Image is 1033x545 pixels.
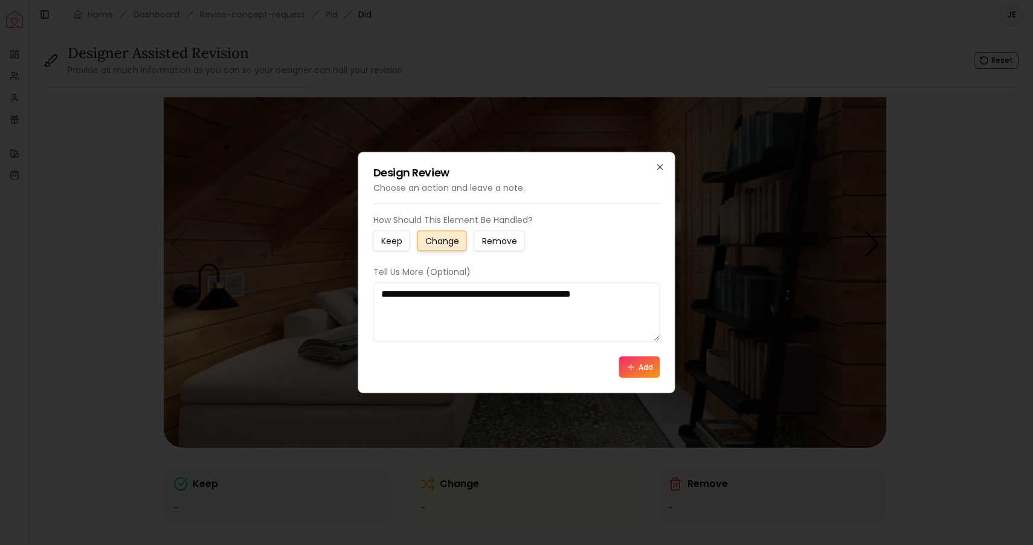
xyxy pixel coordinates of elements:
small: Keep [381,235,402,247]
button: Remove [474,231,525,251]
h2: Design Review [373,167,660,178]
button: Change [417,231,467,251]
p: How Should This Element Be Handled? [373,214,660,226]
small: Remove [482,235,517,247]
button: Add [619,356,660,378]
p: Choose an action and leave a note. [373,182,660,194]
button: Keep [373,231,410,251]
p: Tell Us More (Optional) [373,266,660,278]
small: Change [425,235,459,247]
